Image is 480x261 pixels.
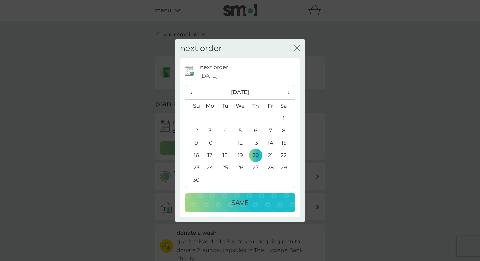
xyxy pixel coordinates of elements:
[233,137,248,149] td: 12
[185,137,202,149] td: 9
[233,149,248,161] td: 19
[248,124,263,137] td: 6
[185,174,202,186] td: 30
[294,45,300,52] button: close
[218,137,233,149] td: 11
[263,124,278,137] td: 7
[218,124,233,137] td: 4
[185,193,295,212] button: Save
[190,85,197,99] span: ‹
[202,100,218,112] th: Mo
[202,149,218,161] td: 17
[278,161,295,174] td: 29
[202,124,218,137] td: 3
[218,149,233,161] td: 18
[278,112,295,124] td: 1
[231,197,249,208] p: Save
[202,161,218,174] td: 24
[263,149,278,161] td: 21
[278,124,295,137] td: 8
[278,149,295,161] td: 22
[185,124,202,137] td: 2
[248,149,263,161] td: 20
[180,44,222,53] h2: next order
[263,137,278,149] td: 14
[218,161,233,174] td: 25
[263,100,278,112] th: Fr
[283,85,290,99] span: ›
[185,149,202,161] td: 16
[248,100,263,112] th: Th
[202,137,218,149] td: 10
[278,100,295,112] th: Sa
[233,161,248,174] td: 26
[278,137,295,149] td: 15
[233,124,248,137] td: 5
[233,100,248,112] th: We
[185,161,202,174] td: 23
[185,100,202,112] th: Su
[263,161,278,174] td: 28
[248,161,263,174] td: 27
[218,100,233,112] th: Tu
[200,72,218,80] span: [DATE]
[200,63,228,72] p: next order
[202,85,278,100] th: [DATE]
[248,137,263,149] td: 13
